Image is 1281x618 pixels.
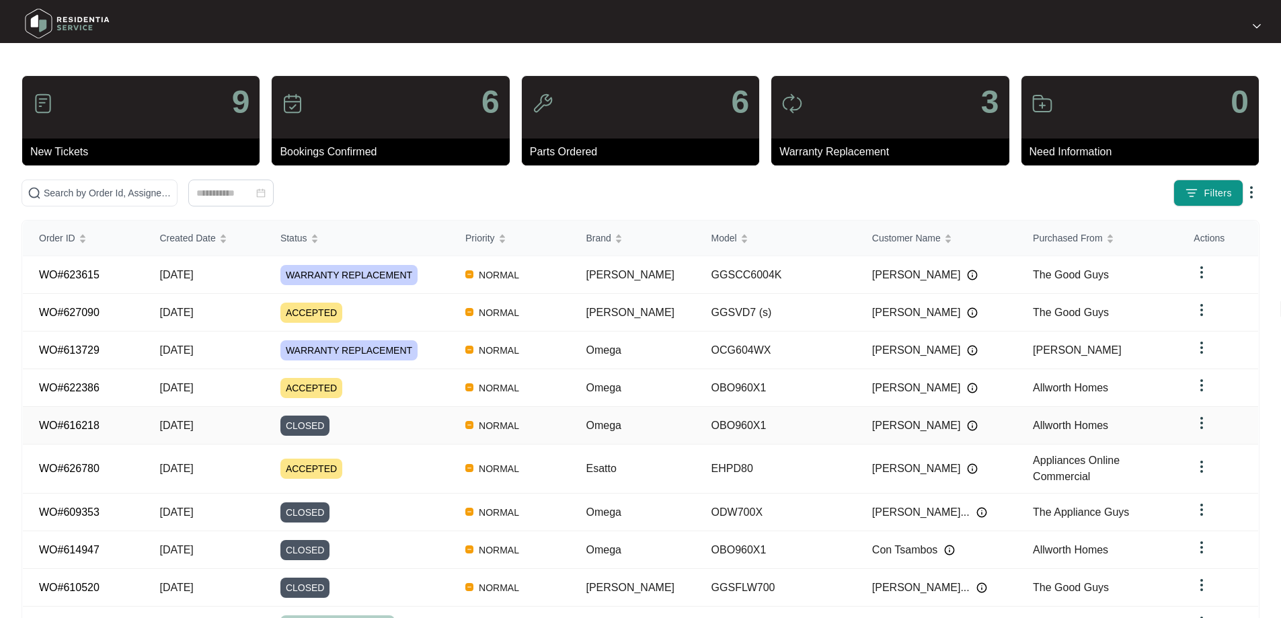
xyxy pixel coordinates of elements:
th: Priority [449,221,570,256]
img: icon [532,93,553,114]
p: 6 [481,86,500,118]
span: NORMAL [473,305,525,321]
img: Vercel Logo [465,270,473,278]
img: icon [781,93,803,114]
span: Status [280,231,307,245]
span: [PERSON_NAME]... [872,504,970,520]
a: WO#627090 [39,307,100,318]
td: GGSFLW700 [695,569,856,607]
span: Omega [586,506,621,518]
img: search-icon [28,186,41,200]
span: [DATE] [159,269,193,280]
img: dropdown arrow [1194,340,1210,356]
span: Appliances Online Commercial [1033,455,1120,482]
p: Need Information [1030,144,1259,160]
span: [PERSON_NAME] [872,305,961,321]
th: Customer Name [856,221,1017,256]
p: 0 [1231,86,1249,118]
span: [DATE] [159,506,193,518]
span: Allworth Homes [1033,382,1108,393]
span: NORMAL [473,380,525,396]
img: Info icon [967,270,978,280]
th: Actions [1177,221,1258,256]
td: OBO960X1 [695,369,856,407]
img: Vercel Logo [465,545,473,553]
span: [DATE] [159,382,193,393]
img: dropdown arrow [1194,577,1210,593]
p: New Tickets [30,144,260,160]
a: WO#613729 [39,344,100,356]
span: ACCEPTED [280,459,342,479]
span: NORMAL [473,504,525,520]
img: icon [282,93,303,114]
p: 9 [232,86,250,118]
td: GGSCC6004K [695,256,856,294]
span: CLOSED [280,578,330,598]
img: Vercel Logo [465,464,473,472]
img: dropdown arrow [1243,184,1259,200]
img: filter icon [1185,186,1198,200]
img: Vercel Logo [465,583,473,591]
span: NORMAL [473,418,525,434]
span: Order ID [39,231,75,245]
button: filter iconFilters [1173,180,1243,206]
img: dropdown arrow [1194,377,1210,393]
img: Info icon [967,463,978,474]
img: dropdown arrow [1194,415,1210,431]
span: The Good Guys [1033,269,1109,280]
img: Vercel Logo [465,346,473,354]
span: Allworth Homes [1033,420,1108,431]
span: ACCEPTED [280,303,342,323]
p: 6 [731,86,749,118]
span: The Appliance Guys [1033,506,1129,518]
img: dropdown arrow [1253,23,1261,30]
img: Info icon [976,582,987,593]
span: CLOSED [280,416,330,436]
img: icon [32,93,54,114]
span: Brand [586,231,611,245]
td: EHPD80 [695,445,856,494]
input: Search by Order Id, Assignee Name, Customer Name, Brand and Model [44,186,171,200]
span: Filters [1204,186,1232,200]
img: Info icon [944,545,955,555]
span: NORMAL [473,342,525,358]
span: Con Tsambos [872,542,938,558]
span: [DATE] [159,463,193,474]
span: ACCEPTED [280,378,342,398]
a: WO#616218 [39,420,100,431]
img: dropdown arrow [1194,264,1210,280]
span: NORMAL [473,267,525,283]
p: 3 [981,86,999,118]
th: Status [264,221,449,256]
img: Info icon [967,345,978,356]
span: NORMAL [473,461,525,477]
span: Created Date [159,231,215,245]
span: [PERSON_NAME] [586,582,674,593]
td: OBO960X1 [695,407,856,445]
img: Vercel Logo [465,508,473,516]
th: Purchased From [1017,221,1177,256]
span: [PERSON_NAME] [586,307,674,318]
td: OCG604WX [695,332,856,369]
span: CLOSED [280,540,330,560]
p: Warranty Replacement [779,144,1009,160]
span: [PERSON_NAME] [586,269,674,280]
img: Vercel Logo [465,421,473,429]
span: Omega [586,544,621,555]
span: Omega [586,382,621,393]
span: The Good Guys [1033,307,1109,318]
th: Created Date [143,221,264,256]
img: residentia service logo [20,3,114,44]
span: Priority [465,231,495,245]
img: icon [1032,93,1053,114]
td: OBO960X1 [695,531,856,569]
span: [PERSON_NAME] [872,461,961,477]
span: [PERSON_NAME] [872,418,961,434]
span: [PERSON_NAME] [872,267,961,283]
span: [DATE] [159,344,193,356]
a: WO#623615 [39,269,100,280]
img: Info icon [967,420,978,431]
span: The Good Guys [1033,582,1109,593]
a: WO#609353 [39,506,100,518]
span: [DATE] [159,307,193,318]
